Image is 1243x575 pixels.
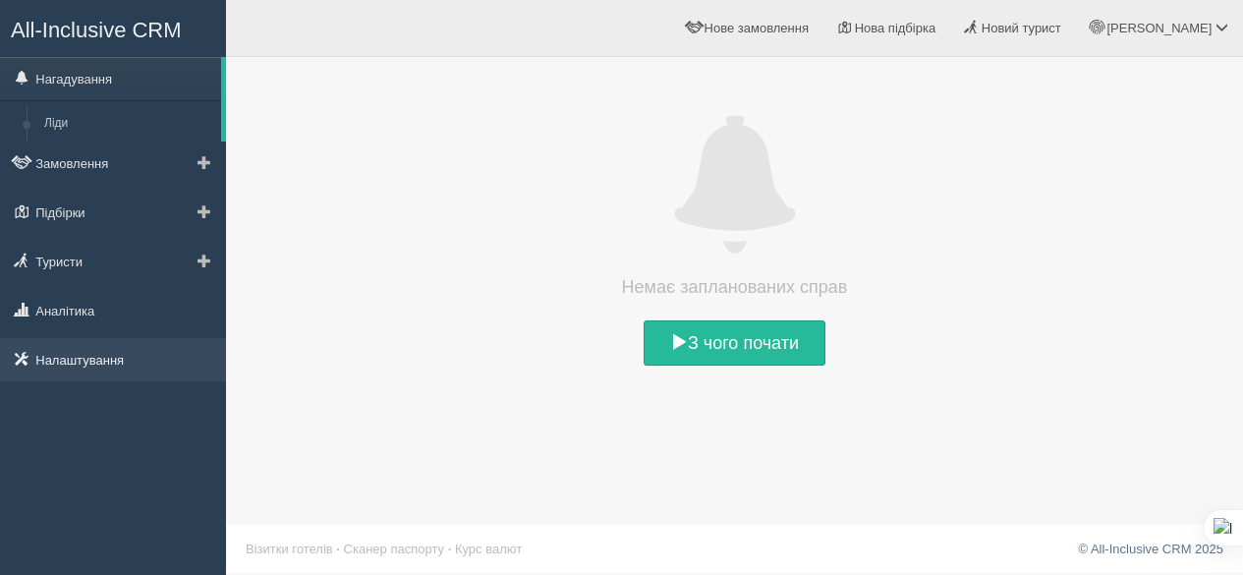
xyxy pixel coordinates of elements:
[336,542,340,556] span: ·
[1,1,225,55] a: All-Inclusive CRM
[344,542,444,556] a: Сканер паспорту
[35,106,221,142] a: Ліди
[455,542,522,556] a: Курс валют
[644,320,825,366] a: З чого почати
[705,21,809,35] span: Нове замовлення
[588,273,882,301] h4: Немає запланованих справ
[246,542,333,556] a: Візитки готелів
[448,542,452,556] span: ·
[855,21,936,35] span: Нова підбірка
[1106,21,1212,35] span: [PERSON_NAME]
[982,21,1061,35] span: Новий турист
[1078,542,1223,556] a: © All-Inclusive CRM 2025
[11,18,182,42] span: All-Inclusive CRM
